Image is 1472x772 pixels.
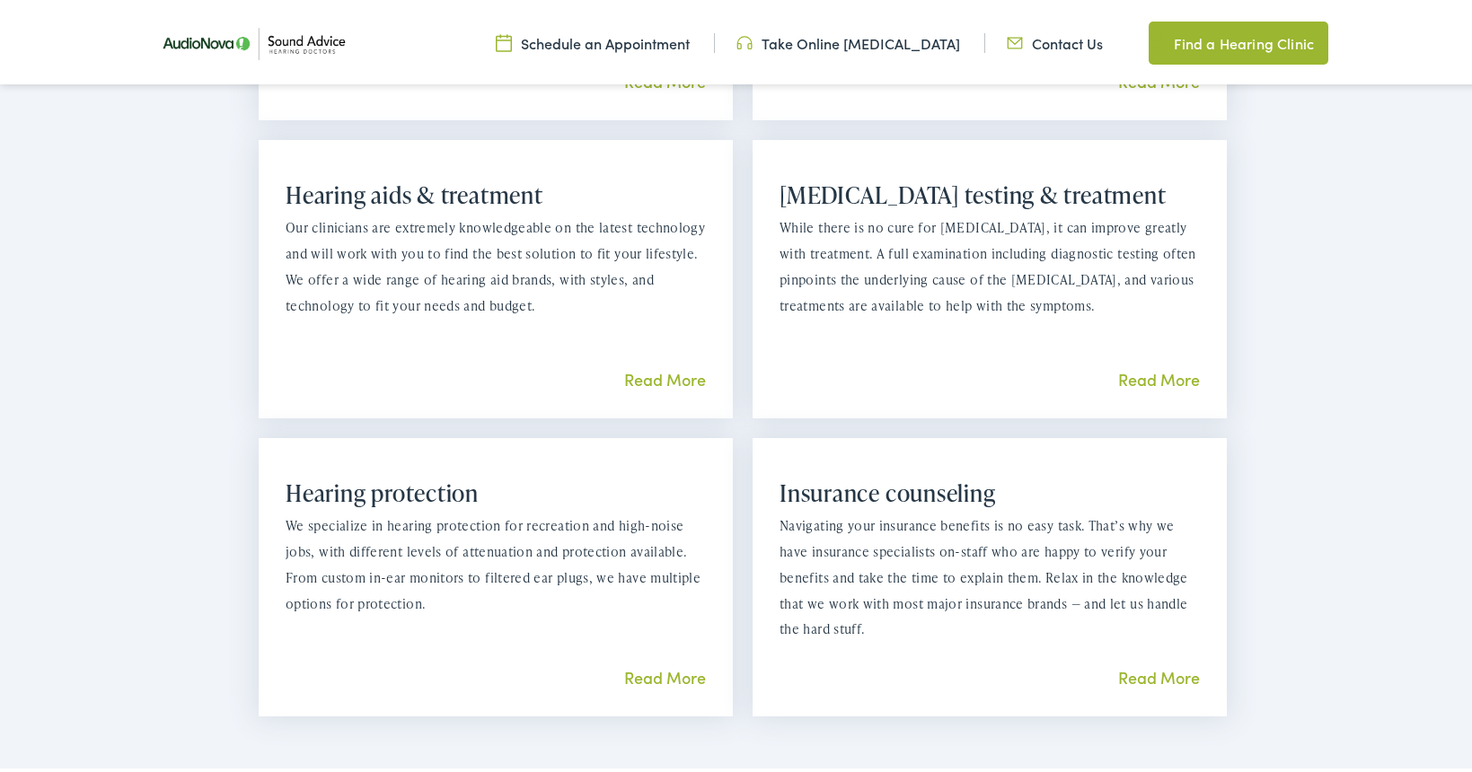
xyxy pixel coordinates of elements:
[286,510,706,613] p: We specialize in hearing protection for recreation and high-noise jobs, with different levels of ...
[1007,30,1103,49] a: Contact Us
[1118,662,1200,685] a: Read More
[1149,29,1165,50] img: Map pin icon in a unique green color, indicating location-related features or services.
[1149,18,1328,61] a: Find a Hearing Clinic
[780,510,1200,639] p: Navigating your insurance benefits is no easy task. That’s why we have insurance specialists on-s...
[624,364,706,387] a: Read More
[736,30,960,49] a: Take Online [MEDICAL_DATA]
[286,476,706,504] h2: Hearing protection
[286,212,706,315] p: Our clinicians are extremely knowledgeable on the latest technology and will work with you to fin...
[1118,364,1200,387] a: Read More
[736,30,753,49] img: Headphone icon in a unique green color, suggesting audio-related services or features.
[624,662,706,685] a: Read More
[286,178,706,206] h2: Hearing aids & treatment
[780,476,1200,504] h2: Insurance counseling
[780,178,1200,206] h2: [MEDICAL_DATA] testing & treatment
[496,30,512,49] img: Calendar icon in a unique green color, symbolizing scheduling or date-related features.
[1007,30,1023,49] img: Icon representing mail communication in a unique green color, indicative of contact or communicat...
[780,212,1200,315] p: While there is no cure for [MEDICAL_DATA], it can improve greatly with treatment. A full examinat...
[496,30,690,49] a: Schedule an Appointment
